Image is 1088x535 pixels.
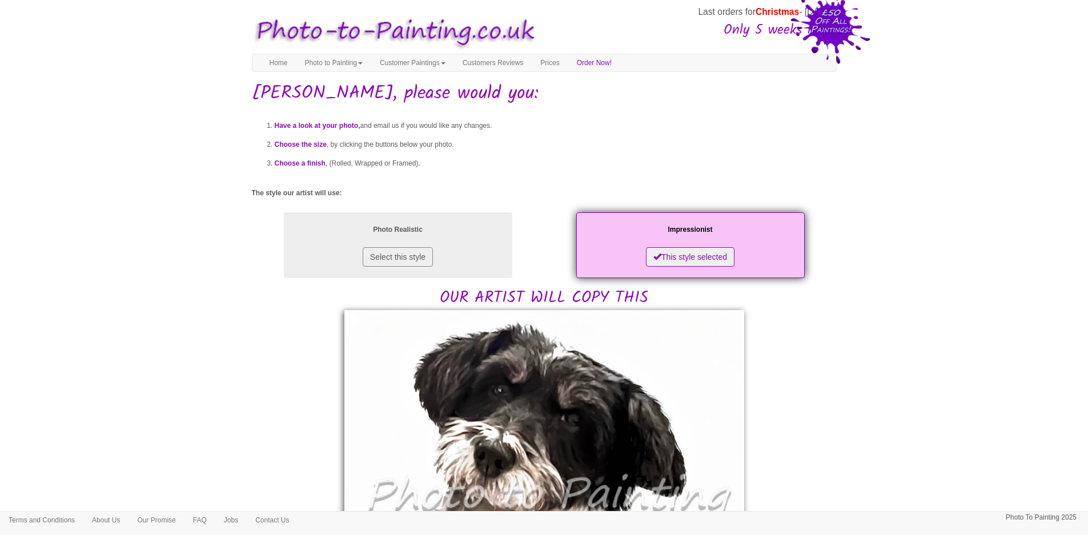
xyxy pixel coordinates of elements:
[275,140,327,148] span: Choose the size
[247,512,298,529] a: Contact Us
[275,159,326,167] span: Choose a finish
[295,224,501,236] p: Photo Realistic
[363,247,433,267] button: Select this style
[215,512,247,529] a: Jobs
[698,7,832,17] span: Last orders for - [DATE]
[454,54,532,71] a: Customers Reviews
[252,210,837,307] h2: OUR ARTIST WILL COPY THIS
[252,188,342,198] label: The style our artist will use:
[1006,512,1077,524] p: Photo To Painting 2025
[756,7,799,17] span: Christmas
[129,512,184,529] a: Our Promise
[568,54,620,71] a: Order Now!
[296,54,371,71] a: Photo to Painting
[275,135,837,154] li: , by clicking the buttons below your photo.
[184,512,215,529] a: FAQ
[261,54,296,71] a: Home
[275,122,360,130] span: Have a look at your photo,
[646,247,734,267] button: This style selected
[275,154,837,173] li: , (Rolled, Wrapped or Framed).
[252,83,837,103] h1: [PERSON_NAME], please would you:
[246,10,539,54] img: Photo to Painting
[588,224,793,236] p: Impressionist
[371,54,454,71] a: Customer Paintings
[532,54,568,71] a: Prices
[275,116,837,135] li: and email us if you would like any changes.
[540,23,833,38] h3: Only 5 weeks left!
[83,512,129,529] a: About Us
